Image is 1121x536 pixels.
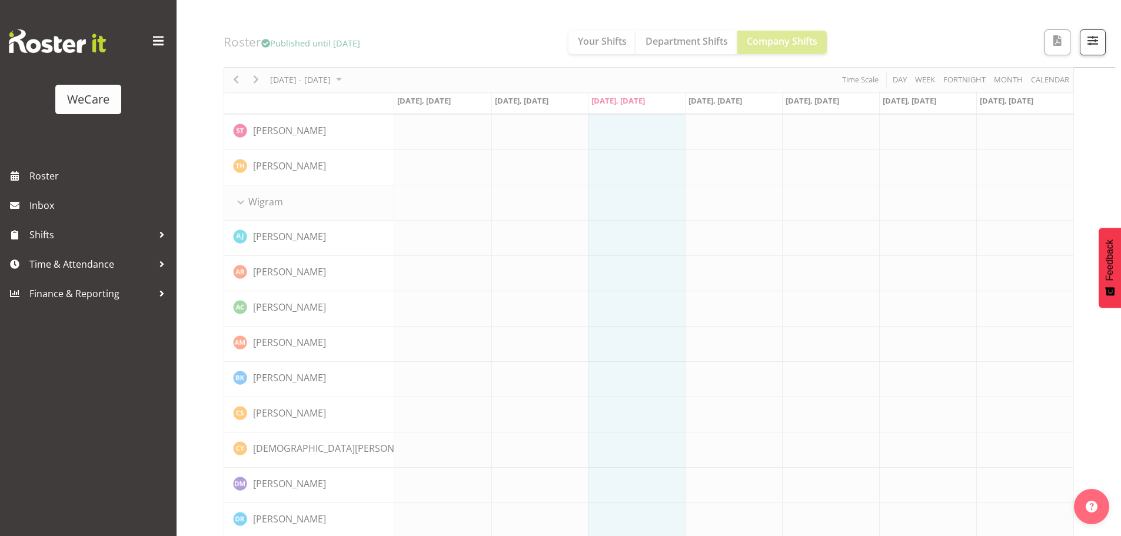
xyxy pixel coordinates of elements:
[29,255,153,273] span: Time & Attendance
[1080,29,1106,55] button: Filter Shifts
[29,226,153,244] span: Shifts
[67,91,109,108] div: WeCare
[1105,239,1115,281] span: Feedback
[1099,228,1121,308] button: Feedback - Show survey
[29,197,171,214] span: Inbox
[29,167,171,185] span: Roster
[1086,501,1097,512] img: help-xxl-2.png
[9,29,106,53] img: Rosterit website logo
[29,285,153,302] span: Finance & Reporting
